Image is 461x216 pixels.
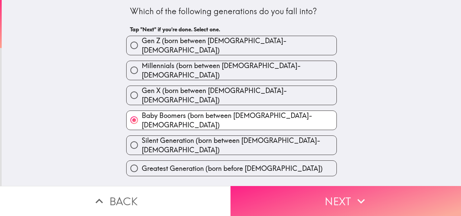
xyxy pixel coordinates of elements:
span: Baby Boomers (born between [DEMOGRAPHIC_DATA]-[DEMOGRAPHIC_DATA]) [142,111,336,130]
span: Gen X (born between [DEMOGRAPHIC_DATA]-[DEMOGRAPHIC_DATA]) [142,86,336,105]
button: Millennials (born between [DEMOGRAPHIC_DATA]-[DEMOGRAPHIC_DATA]) [127,61,336,80]
button: Greatest Generation (born before [DEMOGRAPHIC_DATA]) [127,161,336,176]
h6: Tap "Next" if you're done. Select one. [130,26,333,33]
span: Gen Z (born between [DEMOGRAPHIC_DATA]-[DEMOGRAPHIC_DATA]) [142,36,336,55]
div: Which of the following generations do you fall into? [130,6,333,17]
button: Gen Z (born between [DEMOGRAPHIC_DATA]-[DEMOGRAPHIC_DATA]) [127,36,336,55]
span: Silent Generation (born between [DEMOGRAPHIC_DATA]-[DEMOGRAPHIC_DATA]) [142,136,336,155]
span: Millennials (born between [DEMOGRAPHIC_DATA]-[DEMOGRAPHIC_DATA]) [142,61,336,80]
button: Next [231,186,461,216]
button: Baby Boomers (born between [DEMOGRAPHIC_DATA]-[DEMOGRAPHIC_DATA]) [127,111,336,130]
button: Silent Generation (born between [DEMOGRAPHIC_DATA]-[DEMOGRAPHIC_DATA]) [127,136,336,155]
span: Greatest Generation (born before [DEMOGRAPHIC_DATA]) [142,164,323,173]
button: Gen X (born between [DEMOGRAPHIC_DATA]-[DEMOGRAPHIC_DATA]) [127,86,336,105]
